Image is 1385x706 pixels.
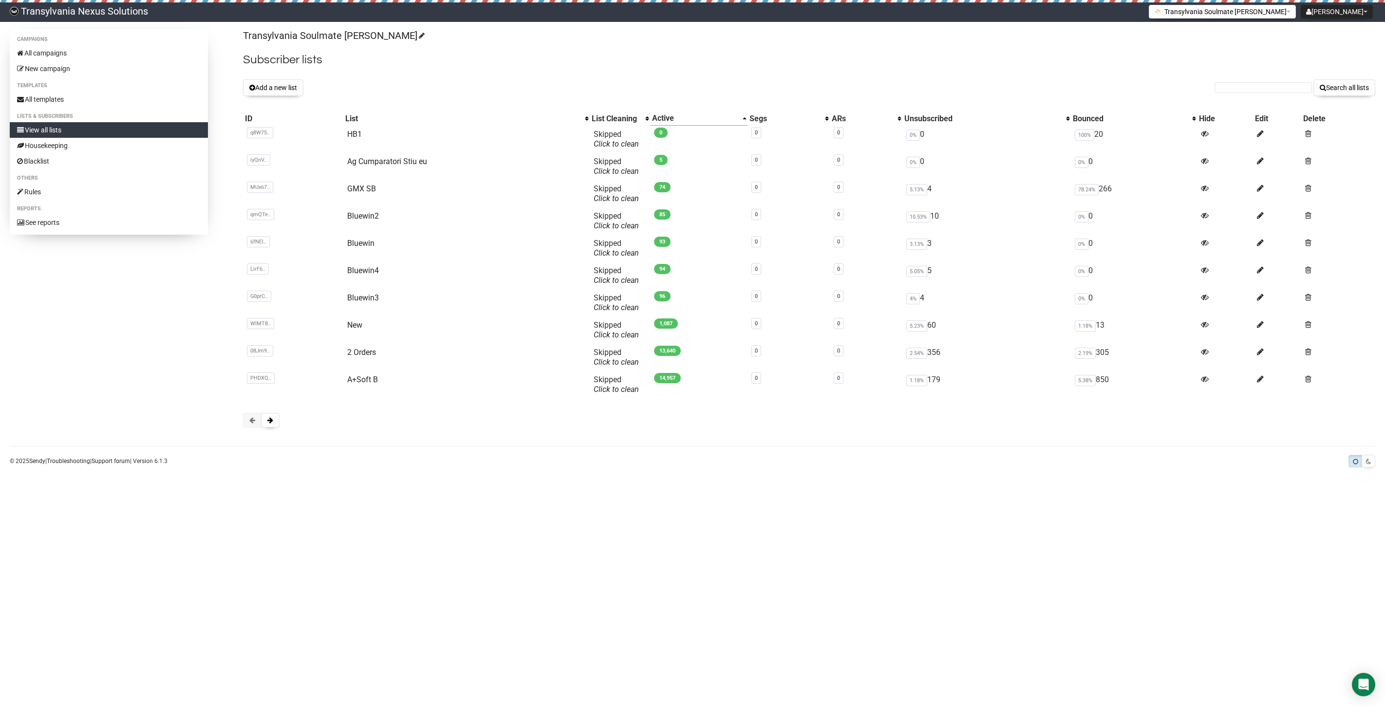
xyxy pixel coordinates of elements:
[906,293,920,304] span: 4%
[837,348,840,354] a: 0
[594,357,639,367] a: Click to clean
[594,348,639,367] span: Skipped
[1255,114,1299,124] div: Edit
[755,320,758,327] a: 0
[837,375,840,381] a: 0
[906,266,927,277] span: 5.05%
[92,458,130,464] a: Support forum
[1071,344,1197,371] td: 305
[47,458,90,464] a: Troubleshooting
[594,293,639,312] span: Skipped
[902,207,1071,235] td: 10
[654,209,671,220] span: 85
[755,157,758,163] a: 0
[594,266,639,285] span: Skipped
[652,113,738,123] div: Active
[347,320,362,330] a: New
[243,79,303,96] button: Add a new list
[837,211,840,218] a: 0
[592,114,640,124] div: List Cleaning
[755,293,758,299] a: 0
[594,320,639,339] span: Skipped
[10,138,208,153] a: Housekeeping
[1071,235,1197,262] td: 0
[837,239,840,245] a: 0
[10,122,208,138] a: View all lists
[755,130,758,136] a: 0
[1075,184,1099,195] span: 78.24%
[1071,126,1197,153] td: 20
[1075,375,1096,386] span: 5.38%
[243,51,1375,69] h2: Subscriber lists
[755,266,758,272] a: 0
[906,375,927,386] span: 1.18%
[906,157,920,168] span: 0%
[832,114,893,124] div: ARs
[1071,262,1197,289] td: 0
[10,80,208,92] li: Templates
[902,153,1071,180] td: 0
[247,318,274,329] span: WlMT8..
[594,194,639,203] a: Click to clean
[347,130,362,139] a: HB1
[1301,111,1375,126] th: Delete: No sort applied, sorting is disabled
[902,126,1071,153] td: 0
[594,276,639,285] a: Click to clean
[1075,130,1094,141] span: 100%
[902,111,1071,126] th: Unsubscribed: No sort applied, activate to apply an ascending sort
[345,114,580,124] div: List
[347,266,379,275] a: Bluewin4
[594,239,639,258] span: Skipped
[10,203,208,215] li: Reports
[837,157,840,163] a: 0
[594,375,639,394] span: Skipped
[904,114,1061,124] div: Unsubscribed
[1075,266,1088,277] span: 0%
[654,373,681,383] span: 14,957
[1071,111,1197,126] th: Bounced: No sort applied, activate to apply an ascending sort
[1075,293,1088,304] span: 0%
[594,167,639,176] a: Click to clean
[755,375,758,381] a: 0
[594,157,639,176] span: Skipped
[654,128,668,138] span: 0
[755,184,758,190] a: 0
[1301,5,1373,19] button: [PERSON_NAME]
[347,157,427,166] a: Ag Cumparatori Stiu eu
[10,153,208,169] a: Blacklist
[243,30,423,41] a: Transylvania Soulmate [PERSON_NAME]
[29,458,45,464] a: Sendy
[837,320,840,327] a: 0
[247,372,275,384] span: PHDXQ..
[247,263,269,275] span: LirF6..
[755,239,758,245] a: 0
[654,264,671,274] span: 94
[906,320,927,332] span: 5.23%
[902,344,1071,371] td: 356
[594,385,639,394] a: Click to clean
[594,139,639,149] a: Click to clean
[1071,153,1197,180] td: 0
[347,211,379,221] a: Bluewin2
[906,130,920,141] span: 0%
[837,184,840,190] a: 0
[594,184,639,203] span: Skipped
[1071,371,1197,398] td: 850
[247,209,274,220] span: qmQTe..
[594,330,639,339] a: Click to clean
[247,291,271,302] span: G0prC..
[347,348,376,357] a: 2 Orders
[247,127,273,138] span: q8W75..
[906,239,927,250] span: 3.13%
[594,211,639,230] span: Skipped
[1313,79,1375,96] button: Search all lists
[902,371,1071,398] td: 179
[347,375,378,384] a: A+Soft B
[1075,157,1088,168] span: 0%
[654,318,678,329] span: 1,087
[1071,180,1197,207] td: 266
[902,235,1071,262] td: 3
[1075,211,1088,223] span: 0%
[243,111,343,126] th: ID: No sort applied, sorting is disabled
[654,182,671,192] span: 74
